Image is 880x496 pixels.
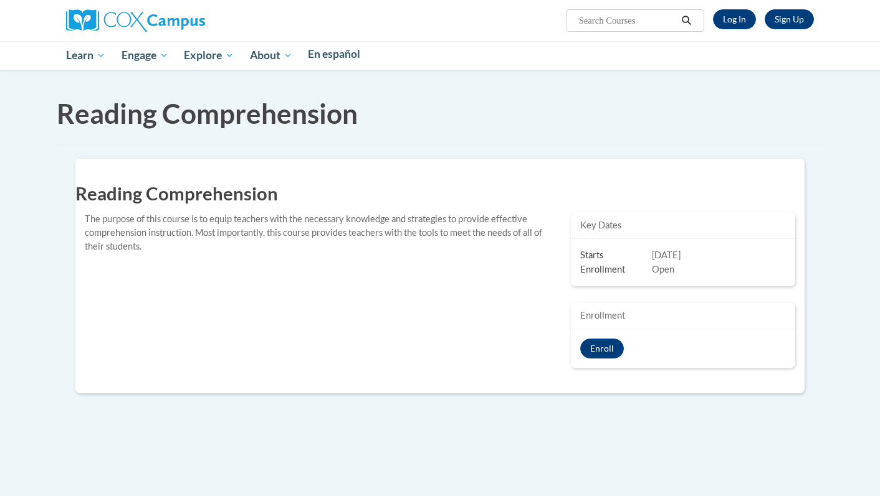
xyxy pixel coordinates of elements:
span: [DATE] [652,250,681,260]
i:  [681,16,692,26]
button: Reading Comprehension [580,339,624,358]
span: Open [652,264,674,274]
span: Explore [184,48,234,63]
a: Explore [176,41,242,70]
div: Key Dates [571,212,795,239]
span: Reading Comprehension [57,97,358,129]
input: Search Courses [578,13,677,28]
div: Enrollment [571,302,795,329]
a: Cox Campus [66,14,205,25]
span: About [250,48,292,63]
a: About [242,41,300,70]
span: Starts [580,249,652,263]
span: En español [308,47,360,60]
span: Enrollment [580,263,652,277]
button: Search [677,13,696,28]
span: Engage [122,48,168,63]
span: Learn [66,48,105,63]
div: Main menu [47,41,833,70]
a: Register [765,9,814,29]
img: Cox Campus [66,9,205,32]
a: Log In [713,9,756,29]
h1: Reading Comprehension [75,180,805,206]
a: Engage [113,41,176,70]
a: Learn [58,41,113,70]
a: En español [300,41,369,67]
div: The purpose of this course is to equip teachers with the necessary knowledge and strategies to pr... [75,212,562,253]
